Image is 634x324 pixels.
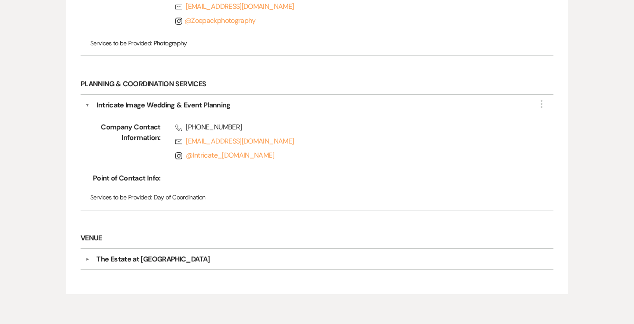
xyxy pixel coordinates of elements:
span: Company Contact Information: [90,122,161,164]
h6: Venue [81,229,553,250]
div: The Estate at [GEOGRAPHIC_DATA] [96,254,210,265]
a: @Intricate_[DOMAIN_NAME] [186,151,274,160]
span: Point of Contact Info: [90,173,161,184]
a: [EMAIL_ADDRESS][DOMAIN_NAME] [175,136,526,147]
p: Day of Coordination [90,192,544,202]
button: ▼ [82,257,92,261]
h6: Planning & Coordination Services [81,74,553,95]
div: Intricate Image Wedding & Event Planning [96,100,230,110]
p: Photography [90,38,544,48]
span: [PHONE_NUMBER] [175,122,526,133]
button: ▼ [85,100,90,110]
span: Services to be Provided: [90,39,152,47]
span: Services to be Provided: [90,193,152,201]
a: [EMAIL_ADDRESS][DOMAIN_NAME] [175,1,526,12]
a: @Zoepackphotography [175,16,256,25]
